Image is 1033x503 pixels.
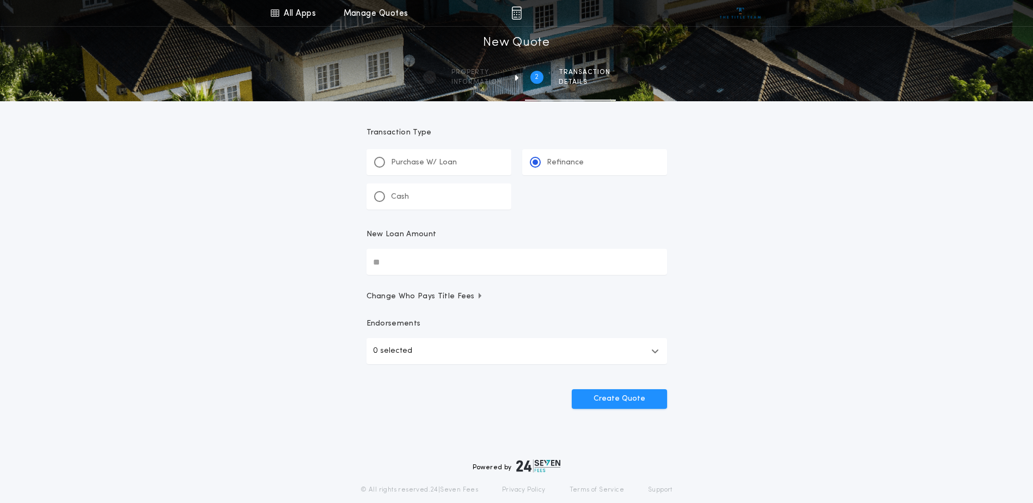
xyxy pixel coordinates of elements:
[451,78,502,87] span: information
[373,345,412,358] p: 0 selected
[570,486,624,494] a: Terms of Service
[366,291,667,302] button: Change Who Pays Title Fees
[366,291,484,302] span: Change Who Pays Title Fees
[366,127,667,138] p: Transaction Type
[516,459,561,473] img: logo
[547,157,584,168] p: Refinance
[483,34,549,52] h1: New Quote
[648,486,673,494] a: Support
[502,486,546,494] a: Privacy Policy
[559,78,610,87] span: details
[391,192,409,203] p: Cash
[559,68,610,77] span: Transaction
[451,68,502,77] span: Property
[511,7,522,20] img: img
[366,249,667,275] input: New Loan Amount
[720,8,761,19] img: vs-icon
[366,318,667,329] p: Endorsements
[572,389,667,409] button: Create Quote
[360,486,478,494] p: © All rights reserved. 24|Seven Fees
[535,73,539,82] h2: 2
[391,157,457,168] p: Purchase W/ Loan
[473,459,561,473] div: Powered by
[366,229,437,240] p: New Loan Amount
[366,338,667,364] button: 0 selected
